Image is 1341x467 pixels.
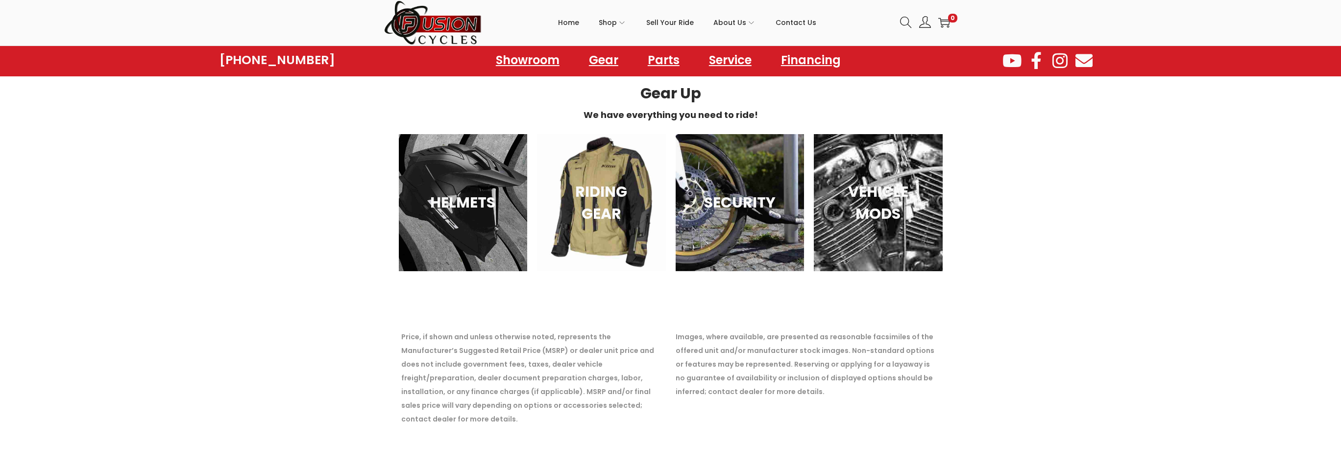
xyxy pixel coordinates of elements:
h3: RIDING GEAR [554,181,649,225]
a: Parts [638,49,689,71]
nav: Menu [486,49,851,71]
a: SECURITY [676,134,805,271]
a: VEHICLE MODS [814,134,943,271]
a: Contact Us [776,0,816,45]
span: Contact Us [776,10,816,35]
a: About Us [713,0,756,45]
a: Home [558,0,579,45]
a: Shop [599,0,627,45]
h3: SECURITY [693,191,787,213]
span: Home [558,10,579,35]
h3: Gear Up [394,86,948,101]
a: Financing [771,49,851,71]
a: Service [699,49,761,71]
h3: HELMETS [416,191,511,213]
a: Showroom [486,49,569,71]
span: Shop [599,10,617,35]
a: RIDING GEAR [537,134,666,271]
a: [PHONE_NUMBER] [219,53,335,67]
span: About Us [713,10,746,35]
h3: VEHICLE MODS [831,181,926,225]
a: HELMETS [399,134,528,271]
span: Sell Your Ride [646,10,694,35]
a: Sell Your Ride [646,0,694,45]
p: Price, if shown and unless otherwise noted, represents the Manufacturer’s Suggested Retail Price ... [401,330,666,426]
nav: Primary navigation [482,0,893,45]
a: 0 [938,17,950,28]
h6: We have everything you need to ride! [394,111,948,119]
p: Images, where available, are presented as reasonable facsimiles of the offered unit and/or manufa... [676,330,940,398]
a: Gear [579,49,628,71]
